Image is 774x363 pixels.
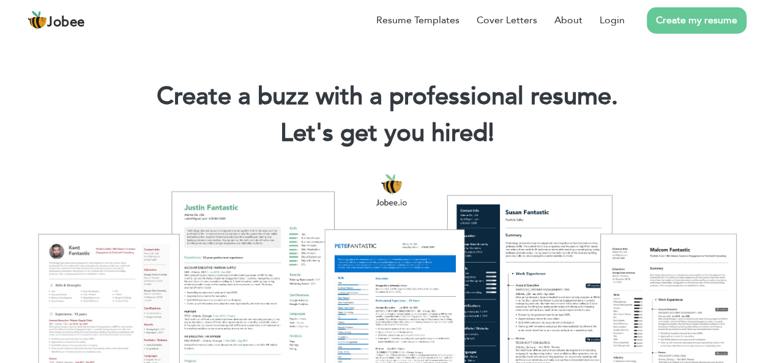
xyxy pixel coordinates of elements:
[47,16,85,29] span: Jobee
[647,7,746,34] a: Create my resume
[477,13,537,28] a: Cover Letters
[600,13,625,28] a: Login
[28,10,47,30] img: jobee.io
[488,116,494,150] span: |
[340,116,494,150] span: get you hired!
[554,13,582,28] a: About
[18,81,756,113] h1: Create a buzz with a professional resume.
[18,118,756,149] h2: Let's
[28,10,85,30] a: Jobee
[376,13,460,28] a: Resume Templates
